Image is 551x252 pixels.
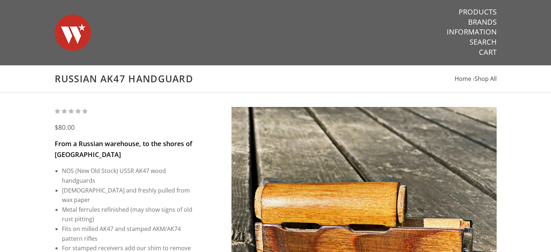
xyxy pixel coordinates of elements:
[479,47,497,57] a: Cart
[459,7,497,17] a: Products
[55,73,497,85] h1: Russian AK47 Handguard
[468,17,497,27] a: Brands
[55,139,192,159] span: From a Russian warehouse, to the shores of [GEOGRAPHIC_DATA]
[469,37,497,47] a: Search
[455,75,471,83] a: Home
[62,186,193,205] li: [DEMOGRAPHIC_DATA] and freshly pulled from wax paper
[62,205,193,224] li: Metal ferrules refinished (may show signs of old rust pitting)
[55,123,75,132] span: $80.00
[475,75,497,83] a: Shop All
[447,27,497,37] a: Information
[62,224,193,243] li: Fits on milled AK47 and stamped AKM/AK74 pattern rifles
[55,7,91,58] img: Warsaw Wood Co.
[473,74,497,84] li: ›
[62,166,193,185] li: NOS (New Old Stock) USSR AK47 wood handguards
